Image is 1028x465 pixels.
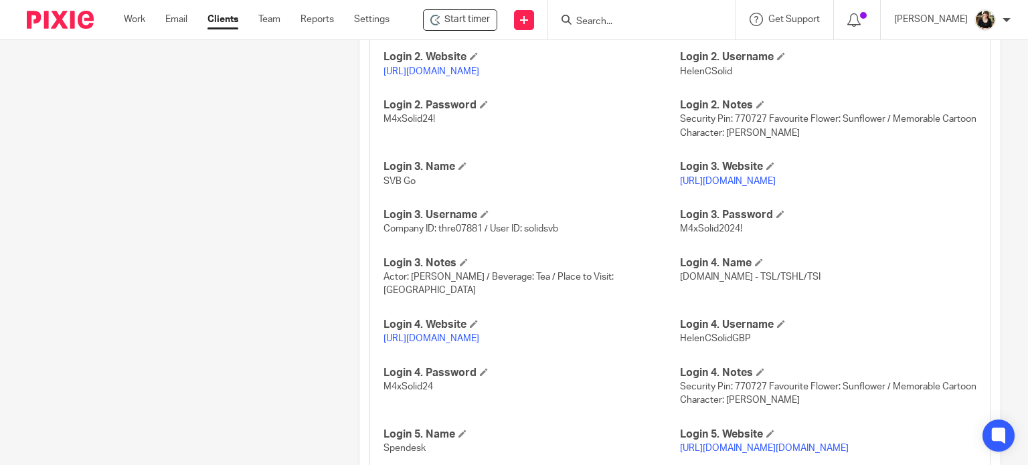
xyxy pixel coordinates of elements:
h4: Login 3. Name [383,160,680,174]
h4: Login 5. Name [383,428,680,442]
span: Company ID: thre07881 / User ID: solidsvb [383,224,558,234]
a: [URL][DOMAIN_NAME][DOMAIN_NAME] [680,444,849,453]
h4: Login 3. Username [383,208,680,222]
div: Solidatus (Threadneedle Ltd T/A) [423,9,497,31]
span: M4xSolid2024! [680,224,742,234]
span: Security Pin: 770727 Favourite Flower: Sunflower / Memorable Cartoon Character: [PERSON_NAME] [680,382,976,405]
a: Email [165,13,187,26]
span: SVB Go [383,177,416,186]
h4: Login 4. Password [383,366,680,380]
a: [URL][DOMAIN_NAME] [383,334,479,343]
span: Spendesk [383,444,426,453]
a: Team [258,13,280,26]
h4: Login 3. Website [680,160,976,174]
h4: Login 5. Website [680,428,976,442]
span: [DOMAIN_NAME] - TSL/TSHL/TSI [680,272,821,282]
h4: Login 4. Website [383,318,680,332]
span: M4xSolid24! [383,114,435,124]
h4: Login 2. Password [383,98,680,112]
span: Start timer [444,13,490,27]
h4: Login 3. Password [680,208,976,222]
a: [URL][DOMAIN_NAME] [383,67,479,76]
h4: Login 4. Notes [680,366,976,380]
span: HelenCSolid [680,67,732,76]
img: Pixie [27,11,94,29]
a: Settings [354,13,390,26]
h4: Login 2. Notes [680,98,976,112]
h4: Login 2. Website [383,50,680,64]
span: HelenCSolidGBP [680,334,751,343]
a: Work [124,13,145,26]
span: Actor: [PERSON_NAME] / Beverage: Tea / Place to Visit: [GEOGRAPHIC_DATA] [383,272,614,295]
a: Reports [301,13,334,26]
h4: Login 4. Name [680,256,976,270]
h4: Login 3. Notes [383,256,680,270]
h4: Login 4. Username [680,318,976,332]
span: Security Pin: 770727 Favourite Flower: Sunflower / Memorable Cartoon Character: [PERSON_NAME] [680,114,976,137]
a: [URL][DOMAIN_NAME] [680,177,776,186]
a: Clients [207,13,238,26]
img: Helen%20Campbell.jpeg [974,9,996,31]
span: M4xSolid24 [383,382,433,391]
h4: Login 2. Username [680,50,976,64]
span: Get Support [768,15,820,24]
input: Search [575,16,695,28]
p: [PERSON_NAME] [894,13,968,26]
